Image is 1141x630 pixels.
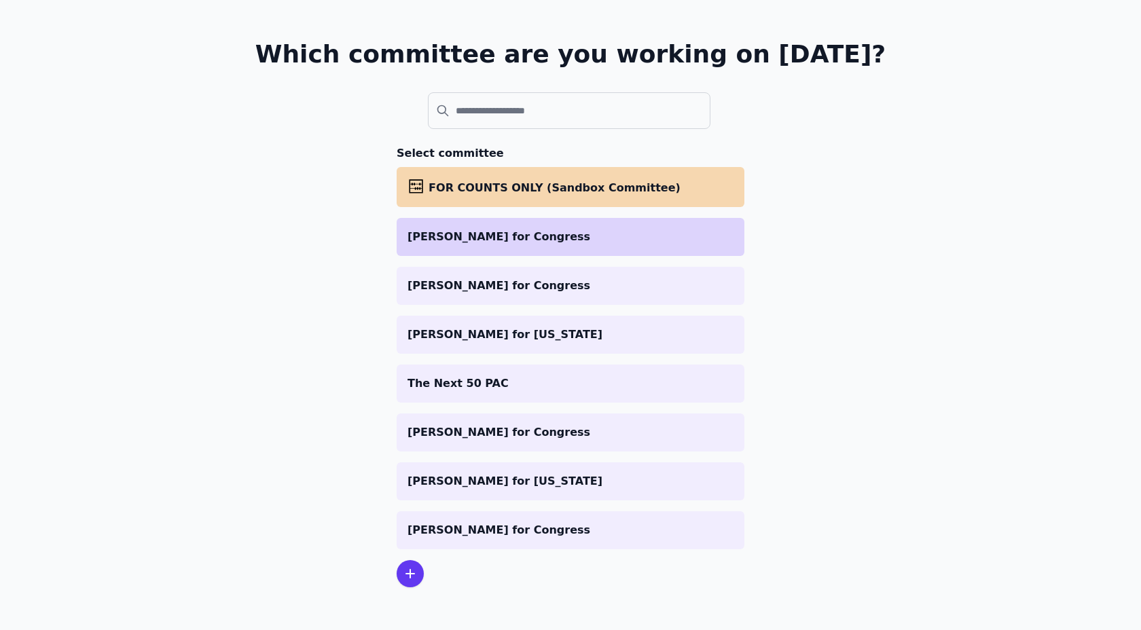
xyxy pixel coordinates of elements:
p: The Next 50 PAC [407,375,733,392]
p: [PERSON_NAME] for Congress [407,278,733,294]
p: [PERSON_NAME] for [US_STATE] [407,327,733,343]
a: [PERSON_NAME] for Congress [397,218,744,256]
a: [PERSON_NAME] for Congress [397,267,744,305]
h1: Which committee are you working on [DATE]? [255,41,886,68]
p: [PERSON_NAME] for Congress [407,522,733,538]
p: [PERSON_NAME] for Congress [407,424,733,441]
a: [PERSON_NAME] for Congress [397,413,744,451]
p: [PERSON_NAME] for Congress [407,229,733,245]
a: The Next 50 PAC [397,365,744,403]
a: FOR COUNTS ONLY (Sandbox Committee) [397,167,744,207]
a: [PERSON_NAME] for [US_STATE] [397,316,744,354]
a: [PERSON_NAME] for [US_STATE] [397,462,744,500]
h3: Select committee [397,145,744,162]
a: [PERSON_NAME] for Congress [397,511,744,549]
span: FOR COUNTS ONLY (Sandbox Committee) [429,181,681,194]
p: [PERSON_NAME] for [US_STATE] [407,473,733,489]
